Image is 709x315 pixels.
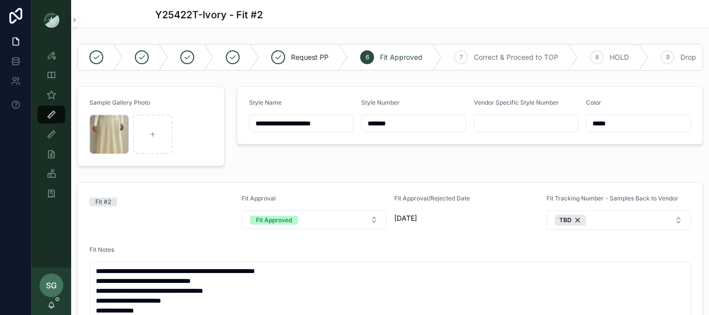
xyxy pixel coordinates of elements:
span: Fit Tracking Number - Samples Back to Vendor [546,195,678,202]
div: scrollable content [32,39,71,215]
span: HOLD [610,52,629,62]
span: Fit Notes [89,246,114,253]
span: 8 [595,53,599,61]
div: Fit #2 [95,197,111,206]
span: Fit Approval/Rejected Date [394,195,470,202]
span: Style Number [361,99,400,106]
span: Request PP [291,52,329,62]
span: Drop [680,52,696,62]
div: Fit Approved [256,216,292,225]
span: TBD [559,216,572,224]
span: Vendor Specific Style Number [474,99,559,106]
span: 9 [666,53,669,61]
span: Fit Approval [242,195,276,202]
span: [DATE] [394,213,539,223]
span: 7 [459,53,463,61]
span: Color [586,99,601,106]
button: Select Button [546,210,691,230]
h1: Y25422T-Ivory - Fit #2 [155,8,263,22]
button: Select Button [242,210,386,229]
span: 6 [366,53,369,61]
span: Correct & Proceed to TOP [474,52,558,62]
img: App logo [43,12,59,28]
span: Style Name [249,99,282,106]
span: Fit Approved [380,52,422,62]
button: Unselect 400 [555,215,586,226]
span: Sample Gallery Photo [89,99,150,106]
span: SG [46,279,57,291]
